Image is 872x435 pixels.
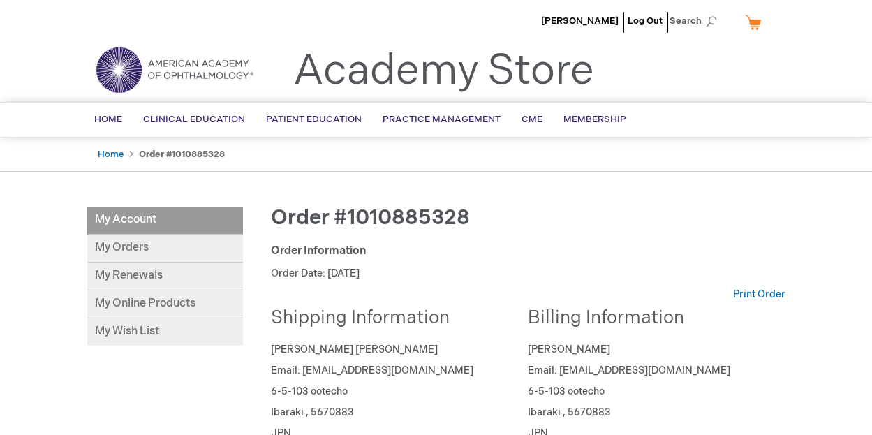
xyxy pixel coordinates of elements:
a: My Wish List [87,318,243,346]
a: My Orders [87,235,243,263]
p: Order Date: [DATE] [271,267,785,281]
span: Membership [563,114,626,125]
a: My Renewals [87,263,243,290]
a: [PERSON_NAME] [541,15,619,27]
span: CME [522,114,542,125]
div: Order Information [271,244,785,260]
strong: Order #1010885328 [139,149,225,160]
span: Email: [EMAIL_ADDRESS][DOMAIN_NAME] [271,364,473,376]
h2: Billing Information [528,309,775,329]
span: 6-5-103 ootecho [528,385,605,397]
a: Log Out [628,15,663,27]
span: 6-5-103 ootecho [271,385,348,397]
h2: Shipping Information [271,309,518,329]
span: [PERSON_NAME] [PERSON_NAME] [271,344,438,355]
a: Academy Store [293,46,594,96]
a: Print Order [733,288,785,302]
a: My Online Products [87,290,243,318]
span: Ibaraki , 5670883 [271,406,354,418]
span: Order #1010885328 [271,205,470,230]
span: Home [94,114,122,125]
span: [PERSON_NAME] [528,344,610,355]
span: Search [670,7,723,35]
span: Email: [EMAIL_ADDRESS][DOMAIN_NAME] [528,364,730,376]
a: Home [98,149,124,160]
span: Practice Management [383,114,501,125]
span: Patient Education [266,114,362,125]
span: Clinical Education [143,114,245,125]
span: Ibaraki , 5670883 [528,406,611,418]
